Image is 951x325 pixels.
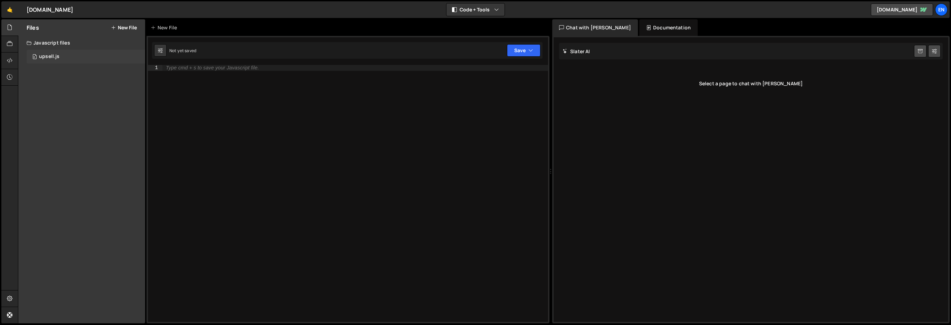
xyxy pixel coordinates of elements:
button: Code + Tools [446,3,505,16]
div: [DOMAIN_NAME] [27,6,73,14]
div: Type cmd + s to save your Javascript file. [166,65,259,70]
button: Save [507,44,540,57]
a: 🤙 [1,1,18,18]
button: New File [111,25,137,30]
div: 1 [148,65,162,71]
div: upsell.js [39,54,59,60]
div: Select a page to chat with [PERSON_NAME] [559,70,943,97]
div: Javascript files [18,36,145,50]
div: 16956/46524.js [27,50,145,64]
span: 0 [32,55,37,60]
h2: Files [27,24,39,31]
a: En [935,3,948,16]
div: Documentation [639,19,698,36]
div: Chat with [PERSON_NAME] [552,19,638,36]
h2: Slater AI [563,48,590,55]
div: New File [151,24,180,31]
a: [DOMAIN_NAME] [871,3,933,16]
div: Not yet saved [169,48,196,54]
